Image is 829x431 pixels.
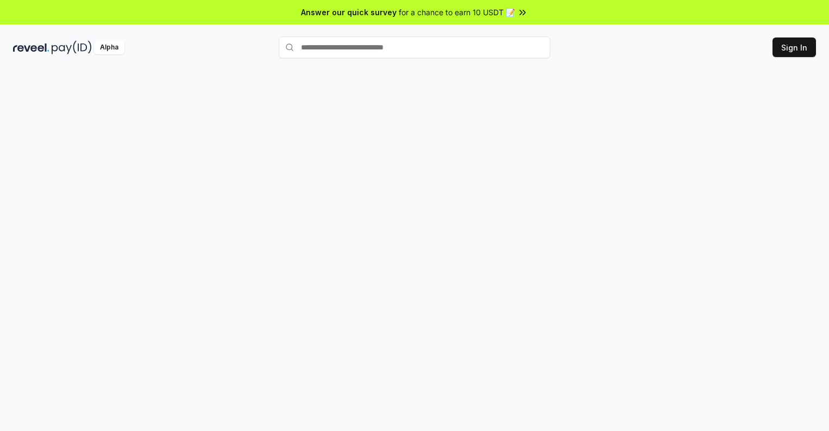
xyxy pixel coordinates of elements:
[301,7,397,18] span: Answer our quick survey
[773,38,816,57] button: Sign In
[13,41,49,54] img: reveel_dark
[52,41,92,54] img: pay_id
[399,7,515,18] span: for a chance to earn 10 USDT 📝
[94,41,124,54] div: Alpha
